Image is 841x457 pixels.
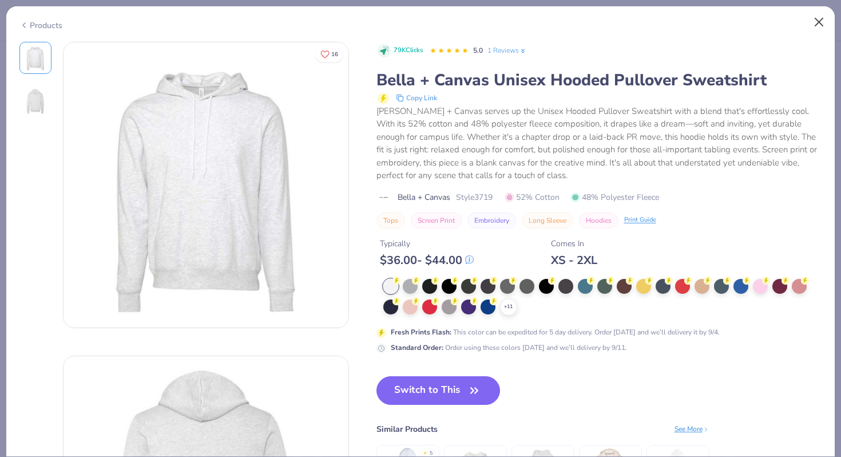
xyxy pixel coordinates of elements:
[376,105,822,182] div: [PERSON_NAME] + Canvas serves up the Unisex Hooded Pullover Sweatshirt with a blend that's effort...
[380,238,474,250] div: Typically
[423,450,427,454] div: ★
[391,342,627,353] div: Order using these colors [DATE] and we’ll delivery by 9/11.
[376,212,405,229] button: Tops
[579,212,618,229] button: Hoodies
[487,45,527,56] a: 1 Reviews
[22,88,49,115] img: Back
[64,42,348,328] img: Front
[22,44,49,72] img: Front
[19,19,62,31] div: Products
[624,215,656,225] div: Print Guide
[504,303,513,311] span: + 11
[376,376,501,405] button: Switch to This
[522,212,573,229] button: Long Sleeve
[376,423,438,435] div: Similar Products
[505,191,560,203] span: 52% Cotton
[473,46,483,55] span: 5.0
[391,328,451,337] strong: Fresh Prints Flash :
[376,69,822,91] div: Bella + Canvas Unisex Hooded Pullover Sweatshirt
[675,424,709,434] div: See More
[551,253,597,267] div: XS - 2XL
[551,238,597,250] div: Comes In
[430,42,469,60] div: 5.0 Stars
[467,212,516,229] button: Embroidery
[808,11,830,33] button: Close
[315,46,343,62] button: Like
[391,343,443,352] strong: Standard Order :
[331,52,338,57] span: 16
[394,46,423,56] span: 79K Clicks
[380,253,474,267] div: $ 36.00 - $ 44.00
[398,191,450,203] span: Bella + Canvas
[392,91,441,105] button: copy to clipboard
[376,193,392,202] img: brand logo
[411,212,462,229] button: Screen Print
[456,191,493,203] span: Style 3719
[571,191,659,203] span: 48% Polyester Fleece
[391,327,720,337] div: This color can be expedited for 5 day delivery. Order [DATE] and we’ll delivery it by 9/4.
